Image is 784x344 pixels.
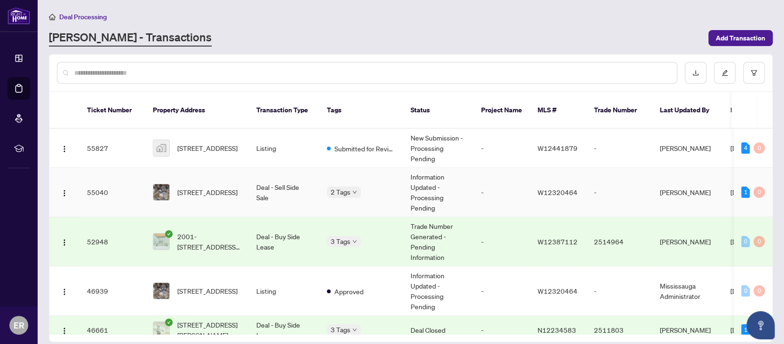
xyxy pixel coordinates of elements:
[538,144,578,152] span: W12441879
[249,217,319,266] td: Deal - Buy Side Lease
[743,62,765,84] button: filter
[331,324,350,335] span: 3 Tags
[165,230,173,238] span: check-circle
[145,92,249,129] th: Property Address
[403,168,474,217] td: Information Updated - Processing Pending
[14,319,24,332] span: ER
[474,266,530,316] td: -
[538,237,578,246] span: W12387112
[474,168,530,217] td: -
[79,129,145,168] td: 55827
[153,140,169,156] img: thumbnail-img
[352,328,357,332] span: down
[49,14,55,20] span: home
[153,283,169,299] img: thumbnail-img
[538,287,578,295] span: W12320464
[586,266,652,316] td: -
[652,217,723,266] td: [PERSON_NAME]
[249,92,319,129] th: Transaction Type
[153,184,169,200] img: thumbnail-img
[741,236,750,247] div: 0
[716,31,765,46] span: Add Transaction
[753,187,765,198] div: 0
[249,266,319,316] td: Listing
[79,217,145,266] td: 52948
[61,327,68,335] img: Logo
[165,319,173,326] span: check-circle
[652,266,723,316] td: Mississauga Administrator
[79,92,145,129] th: Ticket Number
[652,129,723,168] td: [PERSON_NAME]
[49,30,212,47] a: [PERSON_NAME] - Transactions
[741,324,750,336] div: 1
[586,168,652,217] td: -
[685,62,706,84] button: download
[746,311,775,339] button: Open asap
[79,168,145,217] td: 55040
[741,285,750,297] div: 0
[249,129,319,168] td: Listing
[61,145,68,153] img: Logo
[57,322,72,337] button: Logo
[331,187,350,197] span: 2 Tags
[474,217,530,266] td: -
[61,288,68,296] img: Logo
[177,320,241,340] span: [STREET_ADDRESS][PERSON_NAME]
[753,142,765,154] div: 0
[721,70,728,76] span: edit
[586,217,652,266] td: 2514964
[586,129,652,168] td: -
[538,326,576,334] span: N12234583
[249,168,319,217] td: Deal - Sell Side Sale
[319,92,403,129] th: Tags
[538,188,578,196] span: W12320464
[61,189,68,197] img: Logo
[474,129,530,168] td: -
[403,217,474,266] td: Trade Number Generated - Pending Information
[177,143,238,153] span: [STREET_ADDRESS]
[730,237,751,246] span: [DATE]
[741,142,750,154] div: 4
[730,144,751,152] span: [DATE]
[753,236,765,247] div: 0
[57,234,72,249] button: Logo
[586,92,652,129] th: Trade Number
[714,62,736,84] button: edit
[177,187,238,197] span: [STREET_ADDRESS]
[334,143,396,154] span: Submitted for Review
[57,185,72,200] button: Logo
[730,326,751,334] span: [DATE]
[352,190,357,195] span: down
[153,234,169,250] img: thumbnail-img
[403,129,474,168] td: New Submission - Processing Pending
[177,231,241,252] span: 2001-[STREET_ADDRESS][PERSON_NAME]
[59,13,107,21] span: Deal Processing
[652,168,723,217] td: [PERSON_NAME]
[692,70,699,76] span: download
[177,286,238,296] span: [STREET_ADDRESS]
[153,322,169,338] img: thumbnail-img
[403,92,474,129] th: Status
[57,283,72,298] button: Logo
[474,92,530,129] th: Project Name
[753,285,765,297] div: 0
[530,92,586,129] th: MLS #
[730,287,751,295] span: [DATE]
[652,92,723,129] th: Last Updated By
[741,187,750,198] div: 1
[61,239,68,246] img: Logo
[708,30,773,46] button: Add Transaction
[751,70,757,76] span: filter
[331,236,350,247] span: 3 Tags
[8,7,30,24] img: logo
[730,188,751,196] span: [DATE]
[403,266,474,316] td: Information Updated - Processing Pending
[79,266,145,316] td: 46939
[334,286,364,297] span: Approved
[352,239,357,244] span: down
[57,141,72,156] button: Logo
